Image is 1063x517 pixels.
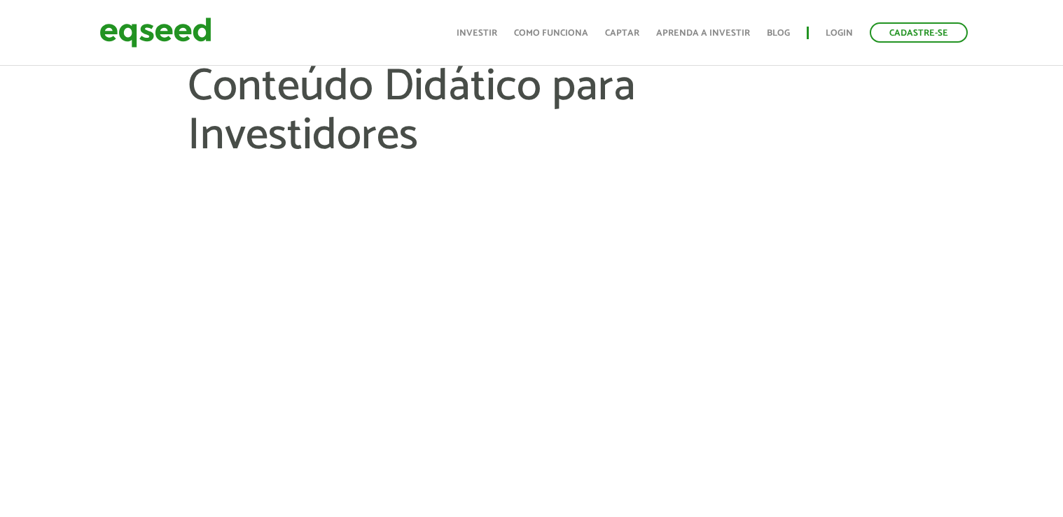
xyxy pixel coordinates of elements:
[605,29,639,38] a: Captar
[767,29,790,38] a: Blog
[656,29,750,38] a: Aprenda a investir
[514,29,588,38] a: Como funciona
[826,29,853,38] a: Login
[457,29,497,38] a: Investir
[188,63,875,204] h1: Conteúdo Didático para Investidores
[870,22,968,43] a: Cadastre-se
[99,14,211,51] img: EqSeed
